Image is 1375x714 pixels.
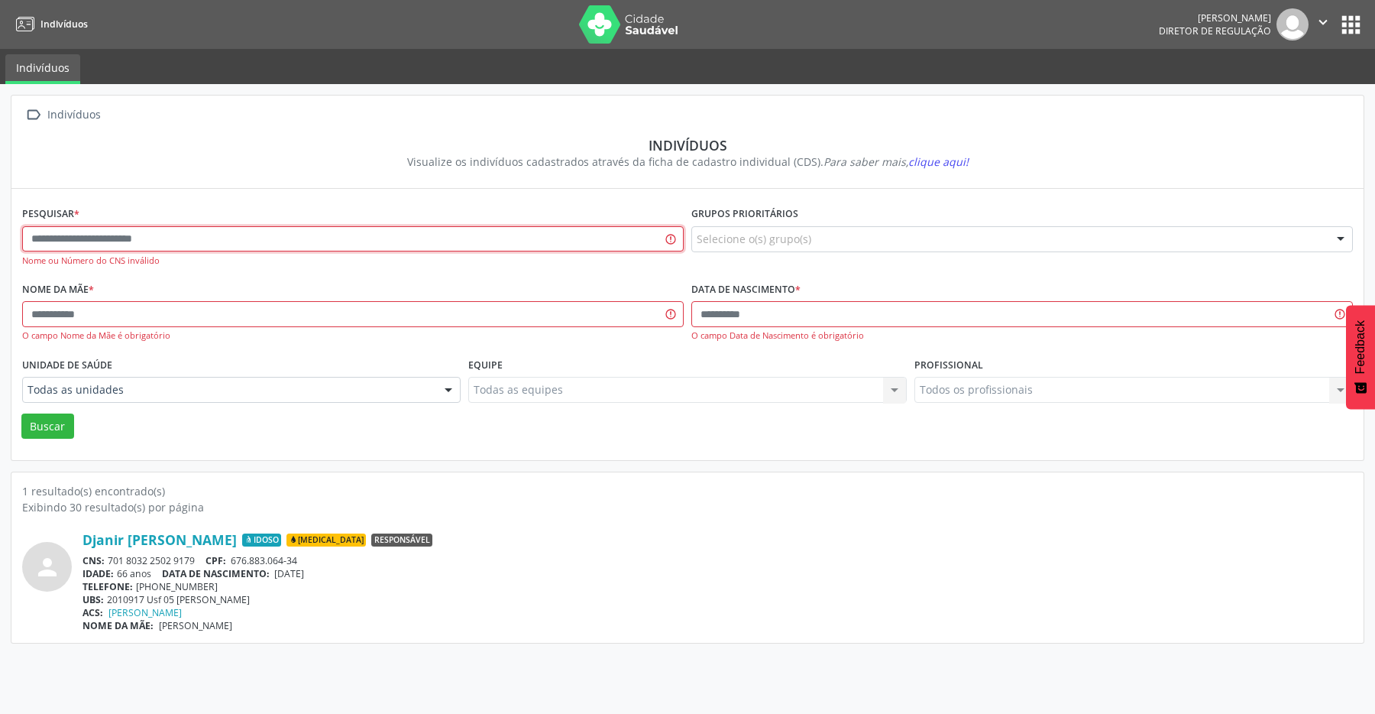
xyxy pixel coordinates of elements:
[823,154,969,169] i: Para saber mais,
[697,231,811,247] span: Selecione o(s) grupo(s)
[82,567,1353,580] div: 66 anos
[1276,8,1309,41] img: img
[1346,305,1375,409] button: Feedback - Mostrar pesquisa
[274,567,304,580] span: [DATE]
[33,137,1342,154] div: Indivíduos
[82,580,133,593] span: TELEFONE:
[22,329,684,342] div: O campo Nome da Mãe é obrigatório
[1159,11,1271,24] div: [PERSON_NAME]
[82,554,105,567] span: CNS:
[82,567,114,580] span: IDADE:
[11,11,88,37] a: Indivíduos
[40,18,88,31] span: Indivíduos
[205,554,226,567] span: CPF:
[27,382,429,398] span: Todas as unidades
[286,534,366,547] span: [MEDICAL_DATA]
[22,203,79,226] label: Pesquisar
[82,580,1353,593] div: [PHONE_NUMBER]
[21,414,74,440] button: Buscar
[1315,14,1331,31] i: 
[82,606,103,619] span: ACS:
[691,278,801,302] label: Data de nascimento
[33,154,1342,170] div: Visualize os indivíduos cadastrados através da ficha de cadastro individual (CDS).
[468,353,503,377] label: Equipe
[22,353,112,377] label: Unidade de saúde
[22,104,44,126] i: 
[22,104,103,126] a:  Indivíduos
[691,203,798,226] label: Grupos prioritários
[1354,320,1367,374] span: Feedback
[1338,11,1364,38] button: apps
[22,278,94,302] label: Nome da mãe
[1159,24,1271,37] span: Diretor de regulação
[371,534,432,547] span: Responsável
[82,593,1353,606] div: 2010917 Usf 05 [PERSON_NAME]
[231,554,297,567] span: 676.883.064-34
[22,483,1353,499] div: 1 resultado(s) encontrado(s)
[82,593,104,606] span: UBS:
[914,353,983,377] label: Profissional
[22,255,684,268] div: Nome ou Número do CNS inválido
[22,499,1353,515] div: Exibindo 30 resultado(s) por página
[82,619,154,632] span: NOME DA MÃE:
[108,606,182,619] a: [PERSON_NAME]
[82,531,237,548] a: Djanir [PERSON_NAME]
[34,553,61,581] i: person
[1309,8,1338,41] button: 
[5,54,80,84] a: Indivíduos
[44,104,103,126] div: Indivíduos
[691,329,1353,342] div: O campo Data de Nascimento é obrigatório
[162,567,270,580] span: DATA DE NASCIMENTO:
[242,534,281,547] span: Idoso
[82,554,1353,567] div: 701 8032 2502 9179
[908,154,969,169] span: clique aqui!
[159,619,232,632] span: [PERSON_NAME]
